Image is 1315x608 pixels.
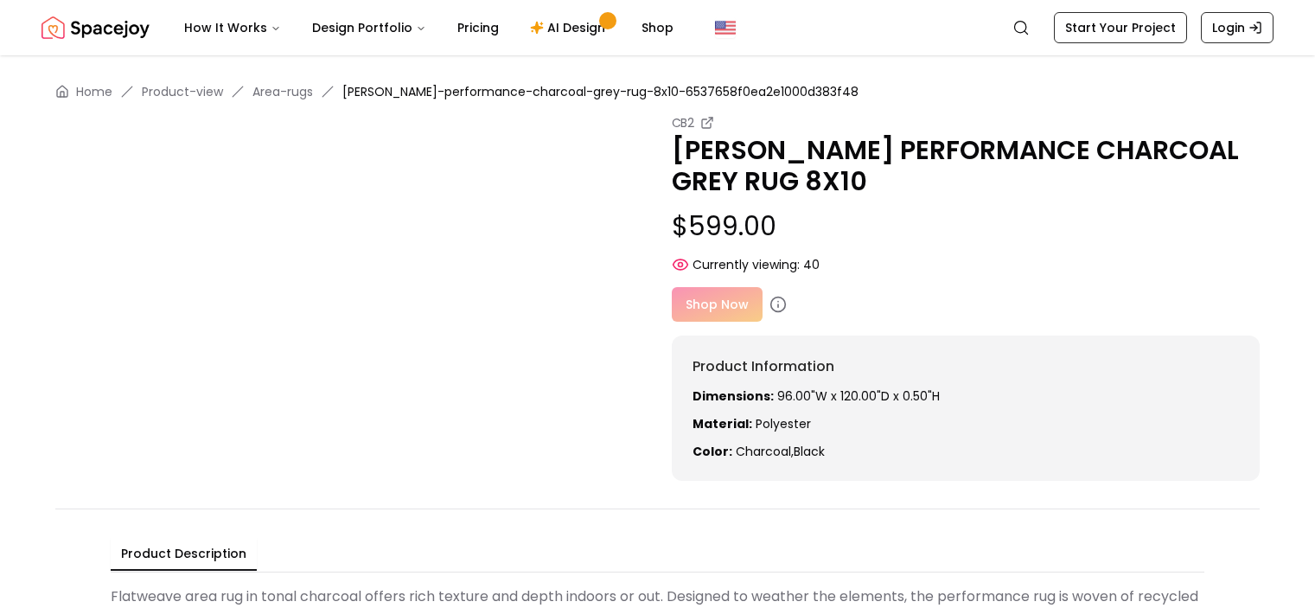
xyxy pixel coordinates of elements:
span: charcoal , [736,443,794,460]
h6: Product Information [693,356,1240,377]
a: AI Design [516,10,624,45]
nav: Main [170,10,687,45]
img: United States [715,17,736,38]
a: Area-rugs [252,83,313,100]
strong: Material: [693,415,752,432]
small: CB2 [672,114,694,131]
img: Spacejoy Logo [41,10,150,45]
p: 96.00"W x 120.00"D x 0.50"H [693,387,1240,405]
button: Product Description [111,538,257,571]
strong: Dimensions: [693,387,774,405]
span: black [794,443,825,460]
a: Login [1201,12,1274,43]
a: Product-view [142,83,223,100]
button: Design Portfolio [298,10,440,45]
a: Shop [628,10,687,45]
span: Currently viewing: [693,256,800,273]
span: Polyester [756,415,811,432]
a: Spacejoy [41,10,150,45]
strong: Color: [693,443,732,460]
span: 40 [803,256,820,273]
a: Home [76,83,112,100]
button: How It Works [170,10,295,45]
p: [PERSON_NAME] PERFORMANCE CHARCOAL GREY RUG 8X10 [672,135,1261,197]
a: Pricing [444,10,513,45]
p: $599.00 [672,211,1261,242]
span: [PERSON_NAME]-performance-charcoal-grey-rug-8x10-6537658f0ea2e1000d383f48 [342,83,859,100]
nav: breadcrumb [55,83,1260,100]
a: Start Your Project [1054,12,1187,43]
